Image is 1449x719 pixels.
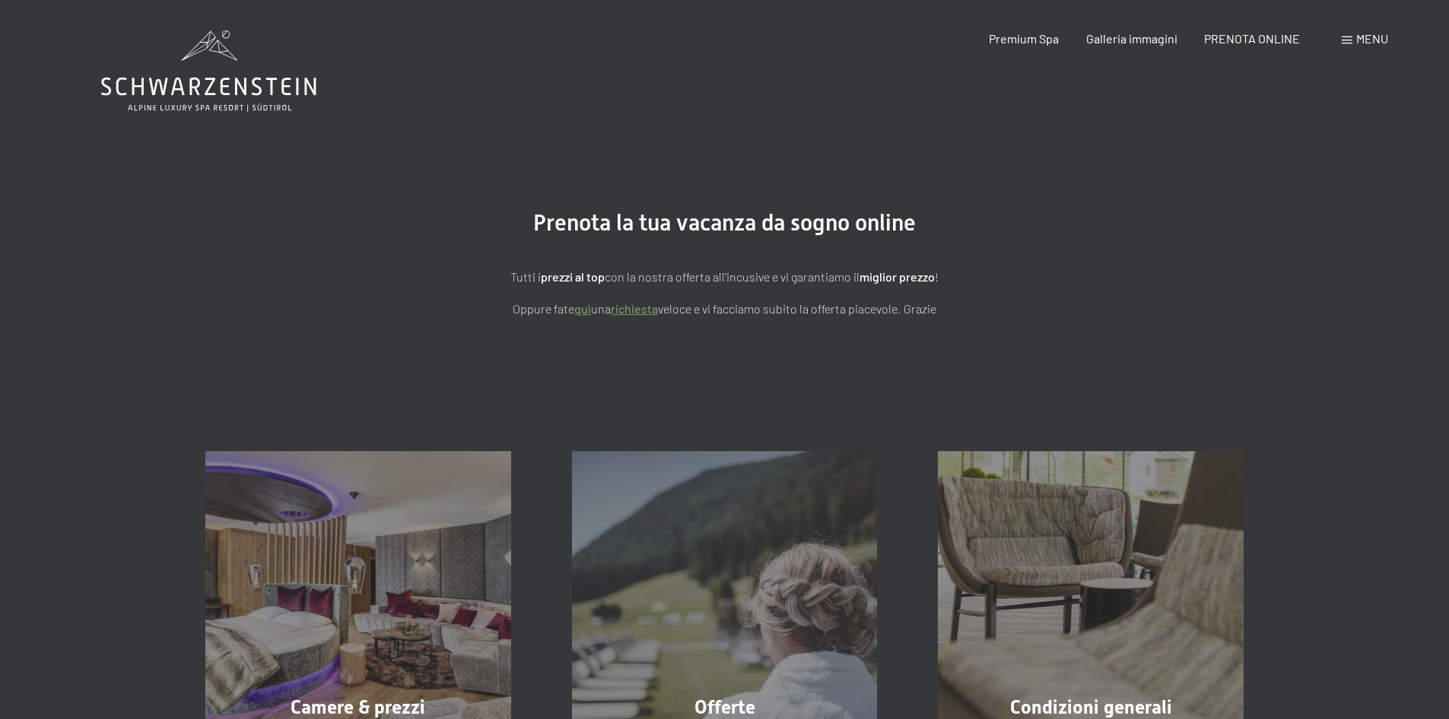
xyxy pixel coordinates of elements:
span: Condizioni generali [1010,696,1172,718]
a: PRENOTA ONLINE [1204,31,1300,46]
strong: miglior prezzo [860,269,935,284]
a: Galleria immagini [1086,31,1177,46]
p: Tutti i con la nostra offerta all'incusive e vi garantiamo il ! [345,267,1105,287]
strong: prezzi al top [541,269,605,284]
span: Offerte [694,696,755,718]
a: richiesta [611,301,658,316]
p: Oppure fate una veloce e vi facciamo subito la offerta piacevole. Grazie [345,299,1105,319]
a: Premium Spa [989,31,1059,46]
span: Menu [1356,31,1388,46]
span: Camere & prezzi [291,696,425,718]
span: Prenota la tua vacanza da sogno online [533,209,916,236]
a: quì [574,301,591,316]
